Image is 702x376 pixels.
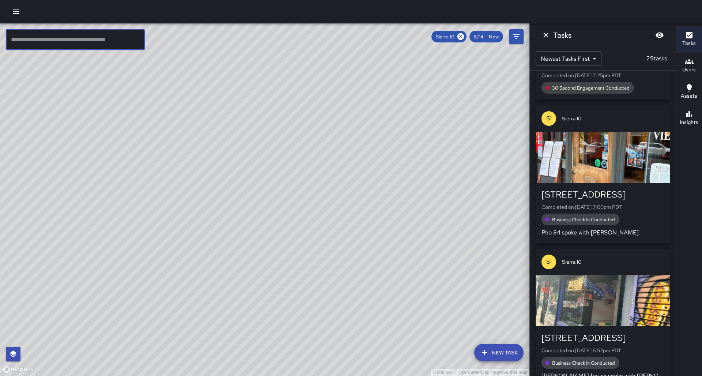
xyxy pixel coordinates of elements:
div: Sierra 10 [431,31,467,42]
p: Completed on [DATE] 6:52pm PDT [541,347,664,354]
h6: Insights [680,119,698,127]
span: Business Check In Conducted [548,360,619,366]
h6: Users [682,66,696,74]
h6: Tasks [682,40,696,48]
p: 29 tasks [643,54,670,63]
button: S1Sierra 10[STREET_ADDRESS]Completed on [DATE] 7:00pm PDTBusiness Check In ConductedPho 84 spoke ... [536,105,670,243]
p: Completed on [DATE] 7:25pm PDT [541,72,664,79]
h6: Assets [681,92,697,100]
span: Sierra 10 [562,115,664,122]
h6: Tasks [553,29,571,41]
button: Filters [509,29,524,44]
button: Users [676,53,702,79]
span: Business Check In Conducted [548,217,619,223]
span: 8/14 — Now [469,34,503,40]
button: New Task [474,344,524,361]
p: Pho 84 spoke with [PERSON_NAME] [541,228,664,237]
button: Insights [676,105,702,132]
button: Assets [676,79,702,105]
button: Dismiss [539,28,553,42]
div: Newest Tasks First [536,51,601,66]
span: 30 Second Engagement Conducted [548,85,634,91]
p: S1 [546,257,552,266]
div: [STREET_ADDRESS] [541,189,664,200]
div: [STREET_ADDRESS] [541,332,664,344]
button: Blur [652,28,667,42]
p: S1 [546,114,552,123]
span: Sierra 10 [431,34,459,40]
p: Completed on [DATE] 7:00pm PDT [541,203,664,211]
button: Tasks [676,26,702,53]
span: Sierra 10 [562,258,664,266]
